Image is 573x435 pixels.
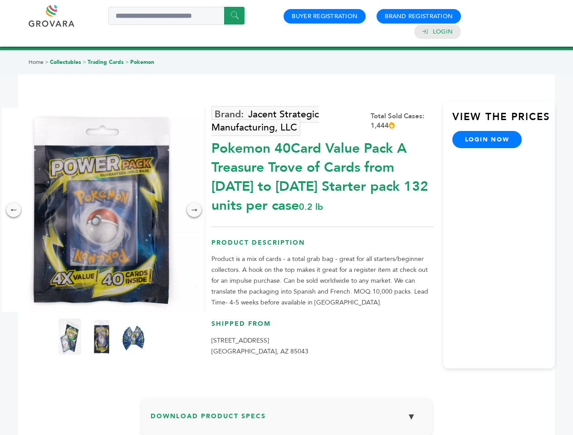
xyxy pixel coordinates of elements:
p: Product is a mix of cards - a total grab bag - great for all starters/beginner collectors. A hook... [211,254,434,308]
p: [STREET_ADDRESS] [GEOGRAPHIC_DATA], AZ 85043 [211,335,434,357]
h3: Download Product Specs [151,407,423,433]
a: Trading Cards [88,58,124,66]
span: > [45,58,49,66]
img: Pokemon 40-Card Value Pack – A Treasure Trove of Cards from 1996 to 2024 - Starter pack! 132 unit... [90,319,113,355]
span: > [83,58,86,66]
a: Home [29,58,44,66]
h3: Shipped From [211,319,434,335]
a: Brand Registration [385,12,453,20]
h3: View the Prices [452,110,555,131]
a: Collectables [50,58,81,66]
div: → [187,203,201,217]
h3: Product Description [211,238,434,254]
img: Pokemon 40-Card Value Pack – A Treasure Trove of Cards from 1996 to 2024 - Starter pack! 132 unit... [59,319,81,355]
button: ▼ [400,407,423,426]
a: Login [433,28,453,36]
a: Buyer Registration [292,12,358,20]
span: 0.2 lb [299,201,323,213]
div: Pokemon 40Card Value Pack A Treasure Trove of Cards from [DATE] to [DATE] Starter pack 132 units ... [211,135,434,215]
a: Jacent Strategic Manufacturing, LLC [211,106,319,136]
div: Total Sold Cases: 1,444 [371,111,434,130]
div: ← [6,203,21,217]
a: login now [452,131,522,148]
a: Pokemon [130,58,154,66]
span: > [125,58,129,66]
input: Search a product or brand... [108,7,245,25]
img: Pokemon 40-Card Value Pack – A Treasure Trove of Cards from 1996 to 2024 - Starter pack! 132 unit... [122,319,145,355]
